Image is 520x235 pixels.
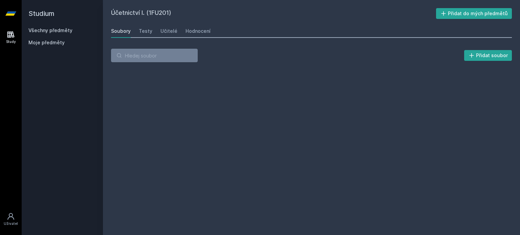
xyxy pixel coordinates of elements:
[111,24,131,38] a: Soubory
[160,24,177,38] a: Učitelé
[186,28,211,34] div: Hodnocení
[464,50,512,61] button: Přidat soubor
[6,39,16,44] div: Study
[111,8,436,19] h2: Účetnictví I. (1FU201)
[28,39,65,46] span: Moje předměty
[1,27,20,48] a: Study
[111,49,198,62] input: Hledej soubor
[160,28,177,34] div: Učitelé
[436,8,512,19] button: Přidat do mých předmětů
[139,24,152,38] a: Testy
[111,28,131,34] div: Soubory
[1,209,20,230] a: Uživatel
[139,28,152,34] div: Testy
[186,24,211,38] a: Hodnocení
[4,221,18,226] div: Uživatel
[28,27,72,33] a: Všechny předměty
